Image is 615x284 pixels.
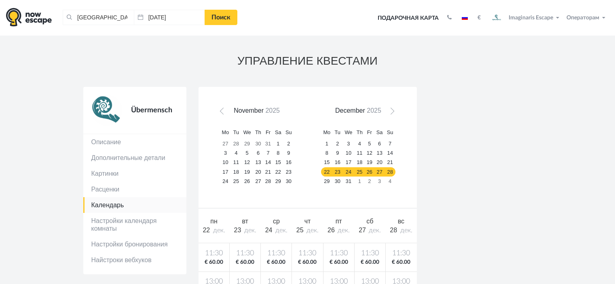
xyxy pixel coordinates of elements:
[263,167,273,177] a: 21
[387,259,415,266] span: € 60.00
[263,149,273,158] a: 7
[335,107,365,114] span: December
[275,129,281,135] span: Saturday
[385,139,395,149] a: 7
[283,149,294,158] a: 9
[231,149,241,158] a: 4
[342,167,355,177] a: 24
[374,139,385,149] a: 6
[220,167,231,177] a: 17
[385,107,397,119] a: Next
[355,158,365,167] a: 18
[342,177,355,186] a: 31
[306,227,319,234] span: дек.
[328,227,335,234] span: 26
[374,177,385,186] a: 3
[321,167,332,177] a: 22
[273,218,280,225] span: ср
[357,129,363,135] span: Thursday
[478,15,481,21] strong: €
[253,139,263,149] a: 30
[296,227,304,234] span: 25
[263,139,273,149] a: 31
[255,129,261,135] span: Thursday
[355,167,365,177] a: 25
[205,10,237,25] a: Поиск
[262,259,290,266] span: € 60.00
[355,177,365,186] a: 1
[273,139,283,149] a: 1
[509,13,553,21] span: Imaginaris Escape
[253,167,263,177] a: 20
[385,177,395,186] a: 4
[356,248,384,259] span: 11:30
[122,95,178,126] div: Übermensch
[367,129,372,135] span: Friday
[265,227,273,234] span: 24
[294,248,321,259] span: 11:30
[385,158,395,167] a: 21
[332,167,342,177] a: 23
[356,259,384,266] span: € 60.00
[365,167,374,177] a: 26
[473,14,485,22] button: €
[241,139,253,149] a: 29
[273,149,283,158] a: 8
[210,218,218,225] span: пн
[398,218,404,225] span: вс
[294,259,321,266] span: € 60.00
[231,158,241,167] a: 11
[285,129,292,135] span: Sunday
[231,177,241,186] a: 25
[83,181,186,197] a: Расценки
[263,177,273,186] a: 28
[200,259,228,266] span: € 60.00
[83,55,532,67] h3: УПРАВЛЕНИЕ КВЕСТАМИ
[234,227,241,234] span: 23
[342,139,355,149] a: 3
[243,129,251,135] span: Wednesday
[253,158,263,167] a: 13
[283,167,294,177] a: 23
[566,15,599,21] span: Операторам
[332,149,342,158] a: 9
[283,177,294,186] a: 30
[244,227,256,234] span: дек.
[134,10,205,25] input: Дата
[241,177,253,186] a: 26
[203,227,210,234] span: 22
[83,150,186,166] a: Дополнительные детали
[83,213,186,236] a: Настройки календаря комнаты
[374,158,385,167] a: 20
[462,16,468,20] img: ru.jpg
[63,10,134,25] input: Город или название квеста
[222,129,229,135] span: Monday
[355,139,365,149] a: 4
[332,139,342,149] a: 2
[200,248,228,259] span: 11:30
[325,248,353,259] span: 11:30
[266,129,271,135] span: Friday
[83,197,186,213] a: Календарь
[321,139,332,149] a: 1
[273,167,283,177] a: 22
[242,218,248,225] span: вт
[241,149,253,158] a: 5
[385,149,395,158] a: 14
[253,149,263,158] a: 6
[355,149,365,158] a: 11
[344,129,352,135] span: Wednesday
[332,177,342,186] a: 30
[365,158,374,167] a: 19
[564,14,609,22] button: Операторам
[335,129,340,135] span: Tuesday
[342,158,355,167] a: 17
[487,10,563,26] button: Imaginaris Escape
[234,107,264,114] span: November
[365,177,374,186] a: 2
[332,158,342,167] a: 16
[218,107,230,119] a: Prev
[220,158,231,167] a: 10
[262,248,290,259] span: 11:30
[385,167,395,177] a: 28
